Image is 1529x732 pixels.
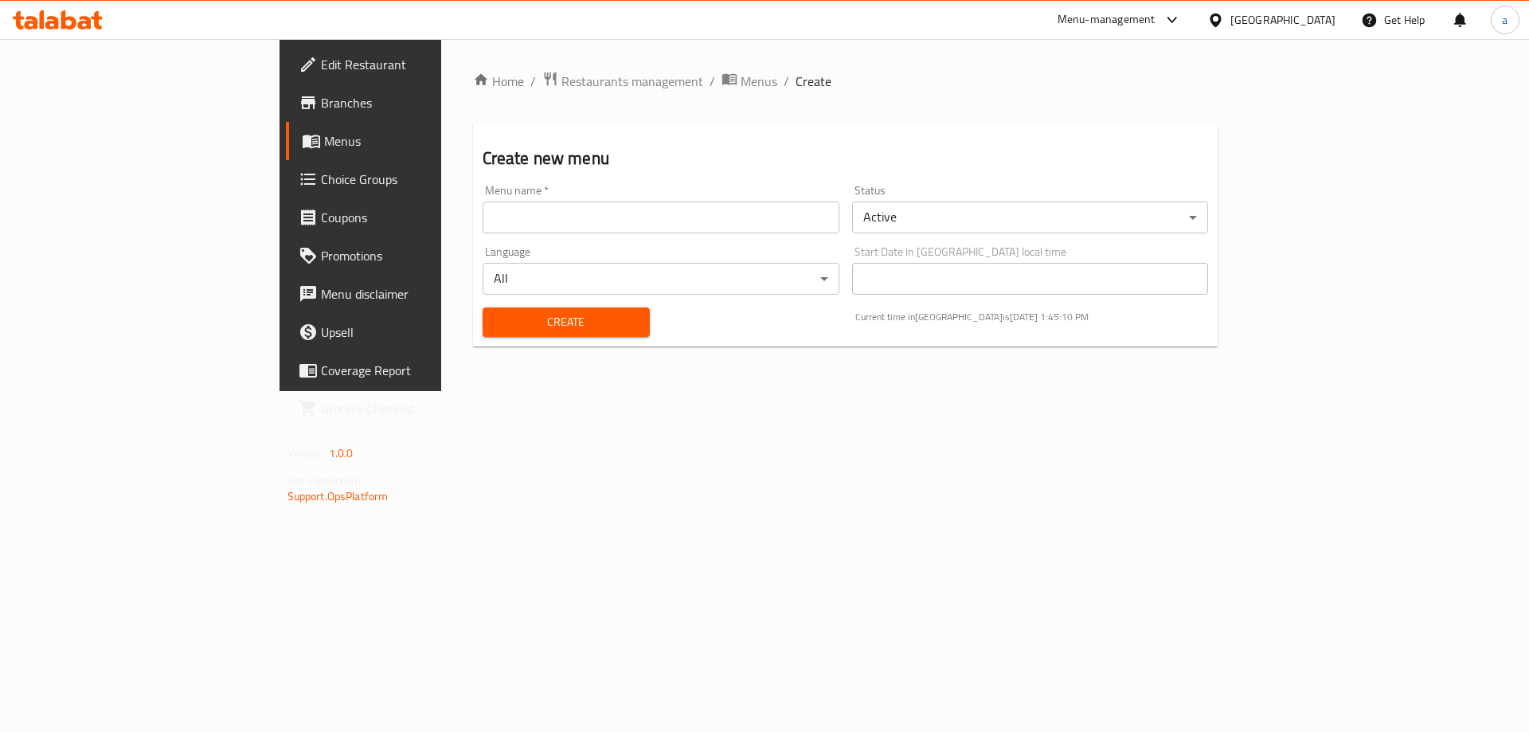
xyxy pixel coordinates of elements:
a: Coupons [286,198,535,237]
span: 1.0.0 [329,443,354,464]
a: Menus [286,122,535,160]
a: Coverage Report [286,351,535,389]
button: Create [483,307,650,337]
a: Support.OpsPlatform [287,486,389,507]
div: All [483,263,839,295]
div: Active [852,202,1209,233]
span: Upsell [321,323,522,342]
span: Create [796,72,831,91]
input: Please enter Menu name [483,202,839,233]
div: Menu-management [1058,10,1156,29]
span: Version: [287,443,327,464]
h2: Create new menu [483,147,1209,170]
span: Coverage Report [321,361,522,380]
li: / [784,72,789,91]
span: Edit Restaurant [321,55,522,74]
a: Choice Groups [286,160,535,198]
a: Promotions [286,237,535,275]
span: Get support on: [287,470,361,491]
span: Menu disclaimer [321,284,522,303]
a: Upsell [286,313,535,351]
a: Menu disclaimer [286,275,535,313]
span: Restaurants management [561,72,703,91]
a: Edit Restaurant [286,45,535,84]
span: Choice Groups [321,170,522,189]
nav: breadcrumb [473,71,1218,92]
a: Branches [286,84,535,122]
span: Menus [741,72,777,91]
span: Create [495,312,637,332]
span: a [1502,11,1507,29]
span: Promotions [321,246,522,265]
a: Grocery Checklist [286,389,535,428]
li: / [710,72,715,91]
span: Grocery Checklist [321,399,522,418]
span: Menus [324,131,522,151]
a: Restaurants management [542,71,703,92]
p: Current time in [GEOGRAPHIC_DATA] is [DATE] 1:45:10 PM [855,310,1209,324]
span: Branches [321,93,522,112]
div: [GEOGRAPHIC_DATA] [1230,11,1335,29]
a: Menus [721,71,777,92]
span: Coupons [321,208,522,227]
